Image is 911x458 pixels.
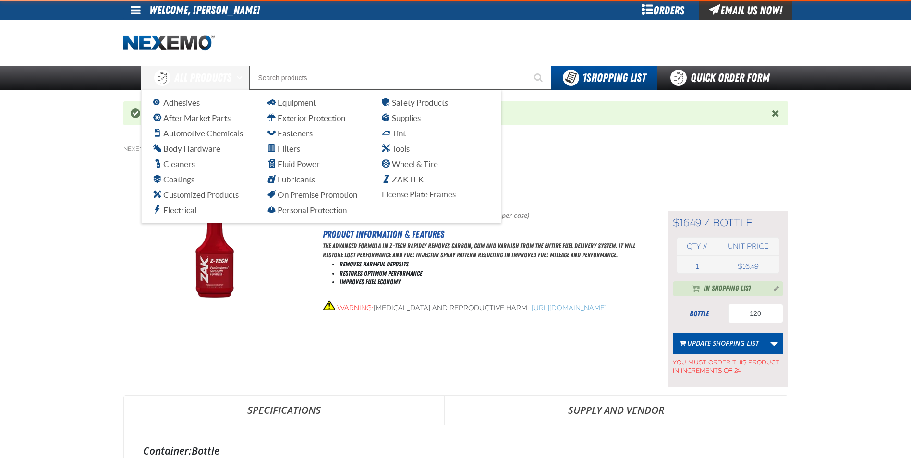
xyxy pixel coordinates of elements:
th: Qty # [677,238,718,255]
span: Adhesives [153,98,200,107]
input: Product Quantity [728,304,783,323]
span: Lubricants [267,175,315,184]
h2: Product Information & Features [323,227,644,241]
strong: 1 [583,71,586,84]
p: SKU: [323,186,788,200]
button: Close the Notification [769,106,783,121]
span: Tint [382,129,406,138]
a: Home [123,35,215,51]
span: Shopping List [583,71,646,84]
nav: Breadcrumbs [123,145,788,153]
input: Search [249,66,551,90]
span: Supplies [382,113,421,122]
span: Body Hardware [153,144,220,153]
img: Picture1.png [323,300,336,310]
a: [URL][DOMAIN_NAME] [532,304,607,312]
span: Fasteners [267,129,313,138]
span: / [704,217,710,229]
div: Bottle [143,444,768,458]
a: More Actions [765,333,783,354]
span: Fluid Power [267,159,320,169]
a: Supply and Vendor [445,396,788,424]
div: Product has been added to " " [140,109,772,118]
li: Removes Harmful Deposits [340,260,644,269]
span: WARNING: [337,304,374,312]
a: Quick Order Form [657,66,788,90]
button: Manage current product in the Shopping List [766,282,781,294]
span: Exterior Protection [267,113,345,122]
span: Coatings [153,175,194,184]
span: Filters [267,144,300,153]
p: The advanced formula in Z-Tech rapidly removes carbon, gum and varnish from the entire fuel deliv... [323,241,644,260]
li: Restores Optimum Performance [340,269,644,278]
button: Open All Products pages [233,66,249,90]
span: Tools [382,144,410,153]
span: After Market Parts [153,113,231,122]
a: Nexemo [123,145,149,153]
span: All Products [174,69,231,86]
span: 1 [696,262,699,271]
span: Cleaners [153,159,195,169]
th: Unit price [717,238,778,255]
label: Container: [143,444,192,458]
li: Improves Fuel Economy [340,277,644,287]
span: In Shopping List [704,283,751,295]
div: [MEDICAL_DATA] and Reproductive Harm - [323,300,644,313]
button: You have 1 Shopping List. Open to view details [551,66,657,90]
td: $16.49 [717,260,778,273]
span: Equipment [267,98,316,107]
span: Safety Products [382,98,448,107]
span: On Premise Promotion [267,190,357,199]
span: bottle [713,217,753,229]
span: You must order this product in increments of 24 [673,354,783,375]
button: Update Shopping List [673,333,765,354]
span: ZAKTEK [382,175,424,184]
span: $16.49 [673,217,701,229]
span: Electrical [153,205,196,215]
span: License Plate Frames [382,190,456,199]
img: Nexemo logo [123,35,215,51]
span: Personal Protection [267,205,347,215]
button: Start Searching [527,66,551,90]
span: Wheel & Tire [382,159,438,169]
a: Specifications [124,396,444,424]
h1: Z-Tech - ZAK Products [323,158,788,184]
span: Customized Products [153,190,239,199]
div: bottle [673,309,726,319]
img: Z-Tech - ZAK Products [124,178,305,318]
span: Automotive Chemicals [153,129,243,138]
